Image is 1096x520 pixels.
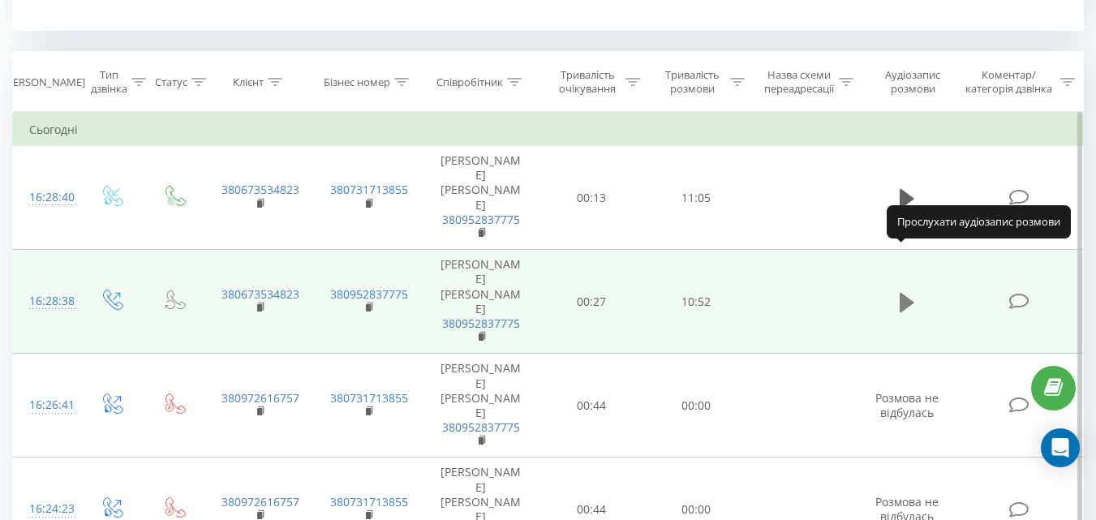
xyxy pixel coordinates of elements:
[961,68,1056,96] div: Коментар/категорія дзвінка
[330,182,408,197] a: 380731713855
[221,182,299,197] a: 380673534823
[1041,428,1080,467] div: Open Intercom Messenger
[29,286,63,317] div: 16:28:38
[330,390,408,406] a: 380731713855
[29,182,63,213] div: 16:28:40
[423,354,539,458] td: [PERSON_NAME] [PERSON_NAME]
[233,75,264,89] div: Клієнт
[221,494,299,509] a: 380972616757
[644,146,749,250] td: 11:05
[3,75,85,89] div: [PERSON_NAME]
[875,390,939,420] span: Розмова не відбулась
[872,68,954,96] div: Аудіозапис розмови
[221,286,299,302] a: 380673534823
[221,390,299,406] a: 380972616757
[13,114,1084,146] td: Сьогодні
[644,250,749,354] td: 10:52
[330,494,408,509] a: 380731713855
[539,250,644,354] td: 00:27
[539,354,644,458] td: 00:44
[539,146,644,250] td: 00:13
[324,75,390,89] div: Бізнес номер
[423,250,539,354] td: [PERSON_NAME] [PERSON_NAME]
[442,419,520,435] a: 380952837775
[644,354,749,458] td: 00:00
[436,75,503,89] div: Співробітник
[763,68,835,96] div: Назва схеми переадресації
[442,212,520,227] a: 380952837775
[423,146,539,250] td: [PERSON_NAME] [PERSON_NAME]
[330,286,408,302] a: 380952837775
[155,75,187,89] div: Статус
[442,316,520,331] a: 380952837775
[887,205,1071,238] div: Прослухати аудіозапис розмови
[29,389,63,421] div: 16:26:41
[91,68,127,96] div: Тип дзвінка
[659,68,726,96] div: Тривалість розмови
[554,68,621,96] div: Тривалість очікування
